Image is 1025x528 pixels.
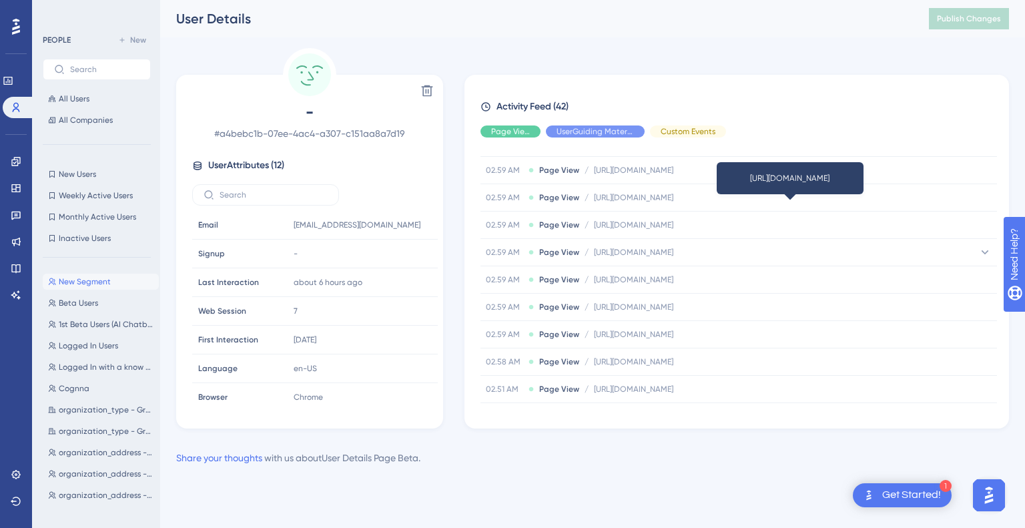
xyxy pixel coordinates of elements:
button: New [113,32,151,48]
span: Page View [539,247,579,258]
input: Search [220,190,328,200]
span: [URL][DOMAIN_NAME] [594,329,673,340]
span: [URL][DOMAIN_NAME] [594,274,673,285]
span: All Users [59,93,89,104]
button: Beta Users [43,295,159,311]
span: Page View [539,302,579,312]
input: Search [70,65,139,74]
span: Logged In Users [59,340,118,351]
span: organization_address - Group D [59,447,153,458]
div: PEOPLE [43,35,71,45]
button: organization_address - Group D [43,445,159,461]
span: 7 [294,306,298,316]
span: / [585,329,589,340]
button: organization_address - Group C [43,466,159,482]
span: 02.51 AM [486,384,523,394]
span: Page View [539,274,579,285]
button: All Users [43,91,151,107]
span: / [585,165,589,176]
button: Cognna [43,380,159,397]
button: Logged In Users [43,338,159,354]
span: Custom Events [661,126,715,137]
span: Need Help? [31,3,83,19]
span: Email [198,220,218,230]
span: 02.59 AM [486,192,523,203]
img: launcher-image-alternative-text [861,487,877,503]
span: Weekly Active Users [59,190,133,201]
span: / [585,192,589,203]
span: Page View [539,220,579,230]
div: with us about User Details Page Beta . [176,450,420,466]
span: Page View [539,329,579,340]
button: Weekly Active Users [43,188,151,204]
span: First Interaction [198,334,258,345]
span: 1st Beta Users (AI Chatbot/Insights) Survey [59,319,153,330]
span: New Segment [59,276,111,287]
span: UserGuiding Material [557,126,634,137]
span: Monthly Active Users [59,212,136,222]
time: [DATE] [294,335,316,344]
span: 02.59 AM [486,247,523,258]
span: Logged In with a know company [59,362,153,372]
span: Publish Changes [937,13,1001,24]
span: Page View [539,356,579,367]
span: - [294,248,298,259]
div: 1 [940,480,952,492]
span: [URL][DOMAIN_NAME] [594,356,673,367]
span: New Users [59,169,96,180]
button: Monthly Active Users [43,209,151,225]
span: / [585,220,589,230]
span: User Attributes ( 12 ) [208,158,284,174]
time: about 6 hours ago [294,278,362,287]
button: Publish Changes [929,8,1009,29]
span: 02.59 AM [486,165,523,176]
span: 02.59 AM [486,329,523,340]
span: All Companies [59,115,113,125]
span: Language [198,363,238,374]
span: # a4bebc1b-07ee-4ac4-a307-c151aa8a7d19 [192,125,427,142]
span: [URL][DOMAIN_NAME] [594,192,673,203]
span: Web Session [198,306,246,316]
span: / [585,247,589,258]
span: Page View [539,165,579,176]
div: Open Get Started! checklist, remaining modules: 1 [853,483,952,507]
button: organization_type - Group B [43,402,159,418]
button: All Companies [43,112,151,128]
span: organization_type - Group B [59,405,153,415]
span: [URL][DOMAIN_NAME] [594,384,673,394]
button: organization_address - Group B [43,487,159,503]
span: 02.59 AM [486,302,523,312]
span: Inactive Users [59,233,111,244]
span: organization_type - Group A [59,426,153,437]
span: - [192,101,427,123]
iframe: UserGuiding AI Assistant Launcher [969,475,1009,515]
button: New Users [43,166,151,182]
span: Activity Feed (42) [496,99,569,115]
span: Browser [198,392,228,403]
span: / [585,384,589,394]
span: Cognna [59,383,89,394]
span: Beta Users [59,298,98,308]
span: Last Interaction [198,277,259,288]
span: New [130,35,146,45]
span: 02.59 AM [486,220,523,230]
button: New Segment [43,274,159,290]
span: Page View [539,192,579,203]
span: / [585,302,589,312]
span: [URL][DOMAIN_NAME] [594,220,673,230]
button: organization_type - Group A [43,423,159,439]
button: Inactive Users [43,230,151,246]
span: Page View [539,384,579,394]
button: 1st Beta Users (AI Chatbot/Insights) Survey [43,316,159,332]
span: [EMAIL_ADDRESS][DOMAIN_NAME] [294,220,420,230]
span: organization_address - Group C [59,469,153,479]
span: organization_address - Group B [59,490,153,501]
span: 02.59 AM [486,274,523,285]
a: Share your thoughts [176,453,262,463]
span: / [585,356,589,367]
span: Chrome [294,392,323,403]
span: [URL][DOMAIN_NAME] [594,302,673,312]
span: [URL][DOMAIN_NAME] [594,247,673,258]
button: Logged In with a know company [43,359,159,375]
